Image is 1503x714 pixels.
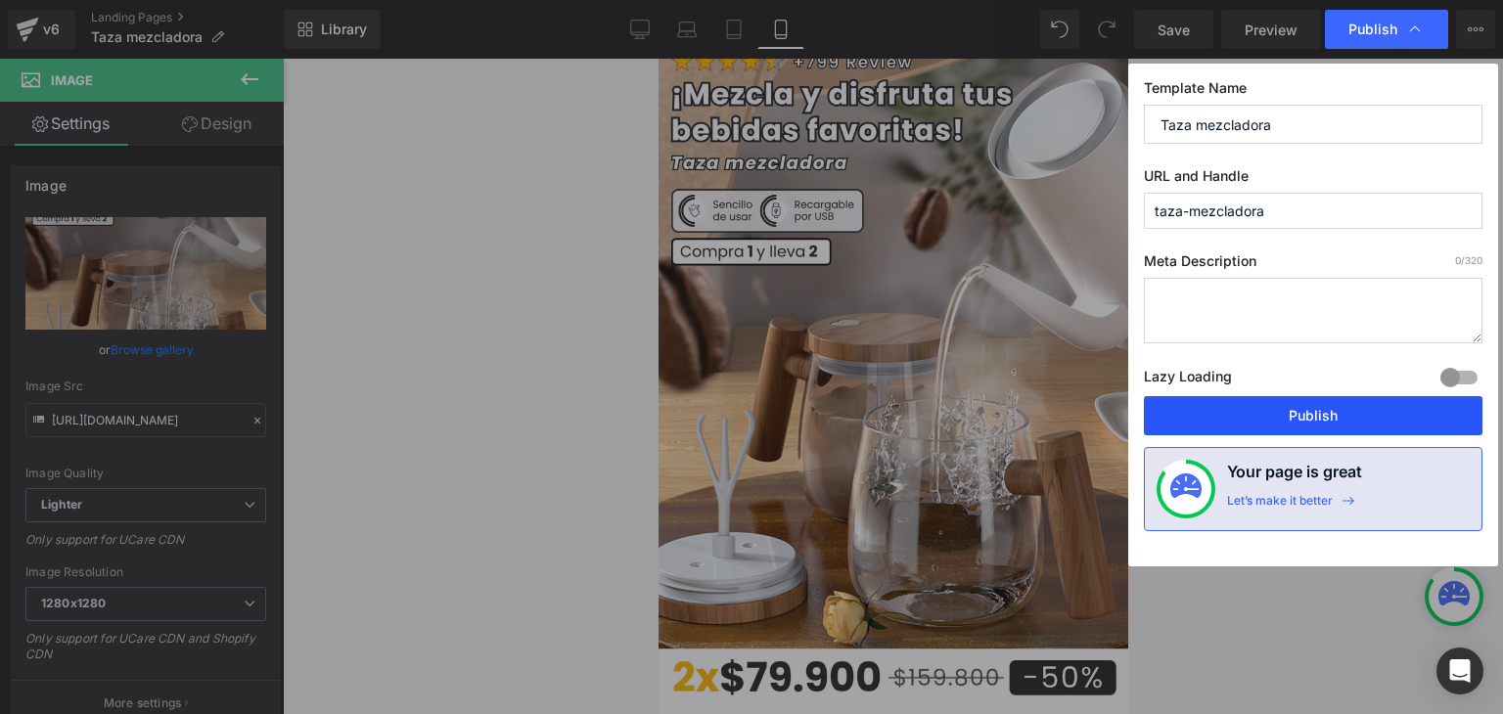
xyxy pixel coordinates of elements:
h4: Your page is great [1227,460,1362,493]
span: 0 [1455,254,1461,266]
label: Lazy Loading [1144,364,1232,396]
span: Publish [1348,21,1397,38]
div: Let’s make it better [1227,493,1333,518]
label: URL and Handle [1144,167,1482,193]
label: Meta Description [1144,252,1482,278]
button: Publish [1144,396,1482,435]
span: /320 [1455,254,1482,266]
img: onboarding-status.svg [1170,473,1202,505]
div: Open Intercom Messenger [1436,647,1483,694]
label: Template Name [1144,79,1482,105]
